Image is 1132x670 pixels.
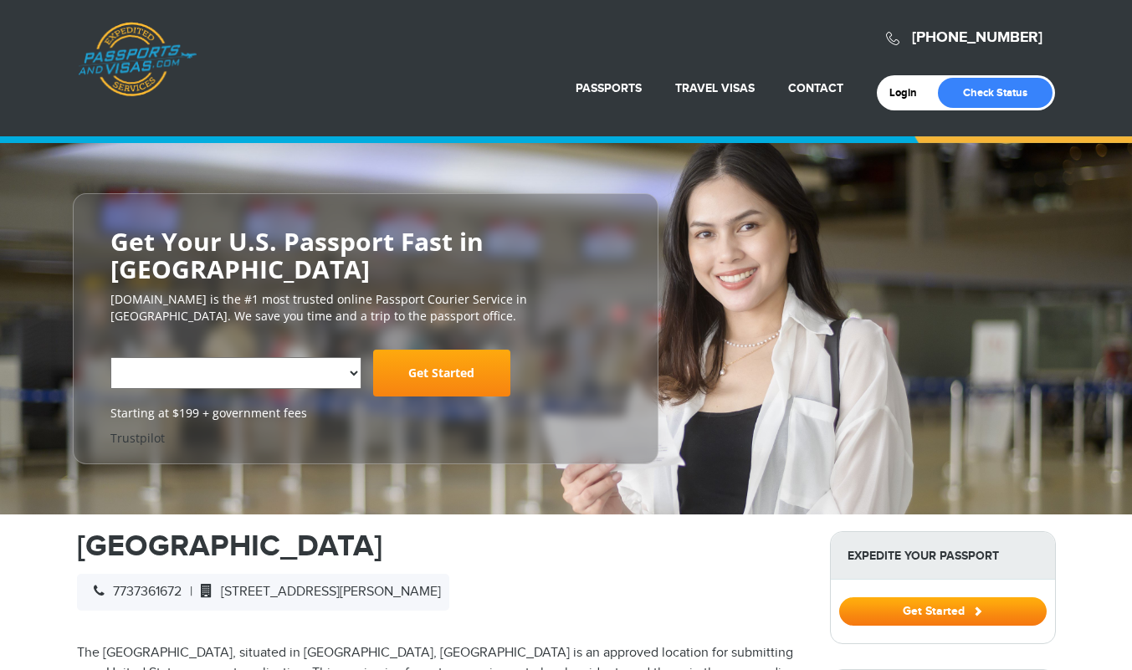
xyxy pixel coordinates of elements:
h1: [GEOGRAPHIC_DATA] [77,531,805,561]
a: Contact [788,81,843,95]
a: Travel Visas [675,81,755,95]
span: Starting at $199 + government fees [110,405,621,422]
p: [DOMAIN_NAME] is the #1 most trusted online Passport Courier Service in [GEOGRAPHIC_DATA]. We sav... [110,291,621,325]
span: 7737361672 [85,584,182,600]
strong: Expedite Your Passport [831,532,1055,580]
a: [PHONE_NUMBER] [912,28,1042,47]
h2: Get Your U.S. Passport Fast in [GEOGRAPHIC_DATA] [110,228,621,283]
a: Get Started [373,350,510,396]
a: Passports & [DOMAIN_NAME] [78,22,197,97]
a: Trustpilot [110,430,165,446]
span: [STREET_ADDRESS][PERSON_NAME] [192,584,441,600]
a: Get Started [839,604,1047,617]
button: Get Started [839,597,1047,626]
div: | [77,574,449,611]
a: Check Status [938,78,1053,108]
a: Login [889,86,929,100]
a: Passports [576,81,642,95]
